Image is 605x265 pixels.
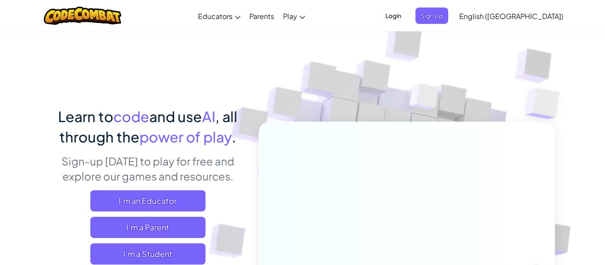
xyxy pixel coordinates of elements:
button: I'm a Student [90,243,206,265]
a: English ([GEOGRAPHIC_DATA]) [455,4,568,28]
p: Sign-up [DATE] to play for free and explore our games and resources. [50,154,245,184]
span: and use [149,108,202,125]
span: AI [202,108,215,125]
img: Overlap cubes [393,66,457,132]
span: Educators [198,12,233,21]
span: English ([GEOGRAPHIC_DATA]) [459,12,563,21]
button: Sign Up [415,8,448,24]
img: Overlap cubes [508,66,584,141]
span: code [113,108,149,125]
a: Parents [245,4,279,28]
span: Play [283,12,297,21]
span: . [232,128,236,146]
a: Play [279,4,310,28]
a: Educators [194,4,245,28]
button: Login [380,8,407,24]
img: CodeCombat logo [44,7,121,25]
a: I'm a Parent [90,217,206,238]
span: Learn to [58,108,113,125]
span: power of play [140,128,232,146]
a: I'm an Educator [90,190,206,211]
